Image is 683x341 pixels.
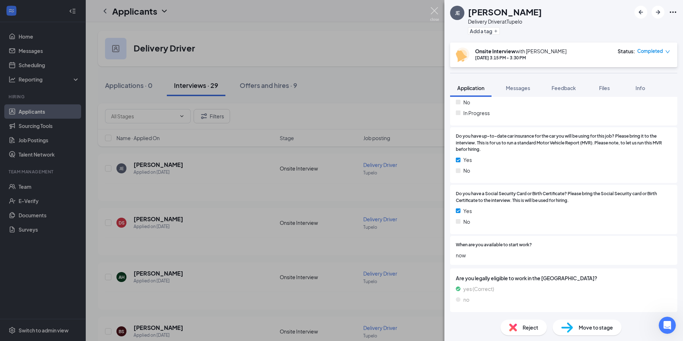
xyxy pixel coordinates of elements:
span: Reject [523,323,538,331]
span: Do you have a Social Security Card or Birth Certificate? Please bring the Social Security card or... [456,191,672,204]
span: Messages [506,85,530,91]
span: Feedback [552,85,576,91]
div: [DATE] 3:15 PM - 3:30 PM [475,55,567,61]
span: Are you legally eligible to work in the [GEOGRAPHIC_DATA]? [456,274,672,282]
span: No [463,218,470,226]
div: Delivery Driver at Tupelo [468,18,542,25]
span: When are you available to start work? [456,242,532,248]
span: Yes [463,156,472,164]
span: yes (Correct) [463,285,494,293]
div: JE [455,9,460,16]
button: ArrowRight [652,6,664,19]
span: Do you have up-to-date car insurance for the car you will be using for this job? Please bring it ... [456,133,672,153]
span: Application [457,85,484,91]
svg: ArrowLeftNew [637,8,645,16]
span: down [665,49,670,54]
svg: Ellipses [669,8,677,16]
span: Files [599,85,610,91]
span: Completed [637,48,663,55]
span: No [463,167,470,174]
span: No [463,98,470,106]
span: no [463,296,469,303]
button: PlusAdd a tag [468,27,500,35]
div: with [PERSON_NAME] [475,48,567,55]
div: Status : [618,48,635,55]
h1: [PERSON_NAME] [468,6,542,18]
span: Info [635,85,645,91]
span: In Progress [463,109,490,117]
b: Onsite Interview [475,48,515,54]
span: Yes [463,207,472,215]
button: ArrowLeftNew [634,6,647,19]
svg: Plus [494,29,498,33]
span: Move to stage [579,323,613,331]
span: now [456,251,672,259]
iframe: Intercom live chat [659,317,676,334]
svg: ArrowRight [654,8,662,16]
